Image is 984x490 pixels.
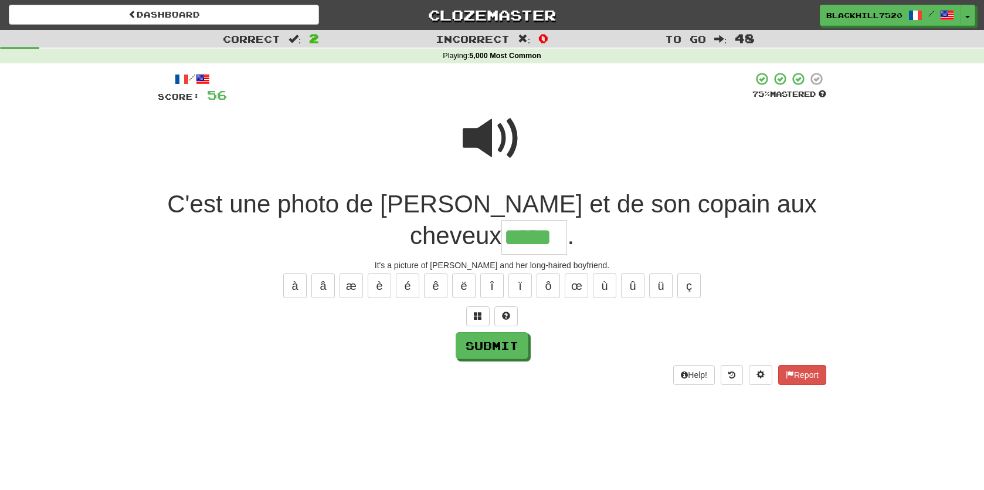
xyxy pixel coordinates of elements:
[518,34,531,44] span: :
[158,72,227,86] div: /
[283,273,307,298] button: à
[158,92,200,102] span: Score:
[752,89,826,100] div: Mastered
[649,273,673,298] button: ü
[538,31,548,45] span: 0
[396,273,419,298] button: é
[424,273,447,298] button: ê
[223,33,280,45] span: Correct
[537,273,560,298] button: ô
[565,273,588,298] button: œ
[456,332,528,359] button: Submit
[721,365,743,385] button: Round history (alt+y)
[752,89,770,99] span: 75 %
[9,5,319,25] a: Dashboard
[826,10,902,21] span: BlackHill7520
[207,87,227,102] span: 56
[368,273,391,298] button: è
[677,273,701,298] button: ç
[337,5,647,25] a: Clozemaster
[621,273,644,298] button: û
[665,33,706,45] span: To go
[735,31,755,45] span: 48
[340,273,363,298] button: æ
[928,9,934,18] span: /
[469,52,541,60] strong: 5,000 Most Common
[820,5,961,26] a: BlackHill7520 /
[593,273,616,298] button: ù
[311,273,335,298] button: â
[480,273,504,298] button: î
[567,222,574,249] span: .
[673,365,715,385] button: Help!
[494,306,518,326] button: Single letter hint - you only get 1 per sentence and score half the points! alt+h
[289,34,301,44] span: :
[452,273,476,298] button: ë
[778,365,826,385] button: Report
[508,273,532,298] button: ï
[167,190,817,250] span: C'est une photo de [PERSON_NAME] et de son copain aux cheveux
[466,306,490,326] button: Switch sentence to multiple choice alt+p
[158,259,826,271] div: It's a picture of [PERSON_NAME] and her long-haired boyfriend.
[714,34,727,44] span: :
[309,31,319,45] span: 2
[436,33,510,45] span: Incorrect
